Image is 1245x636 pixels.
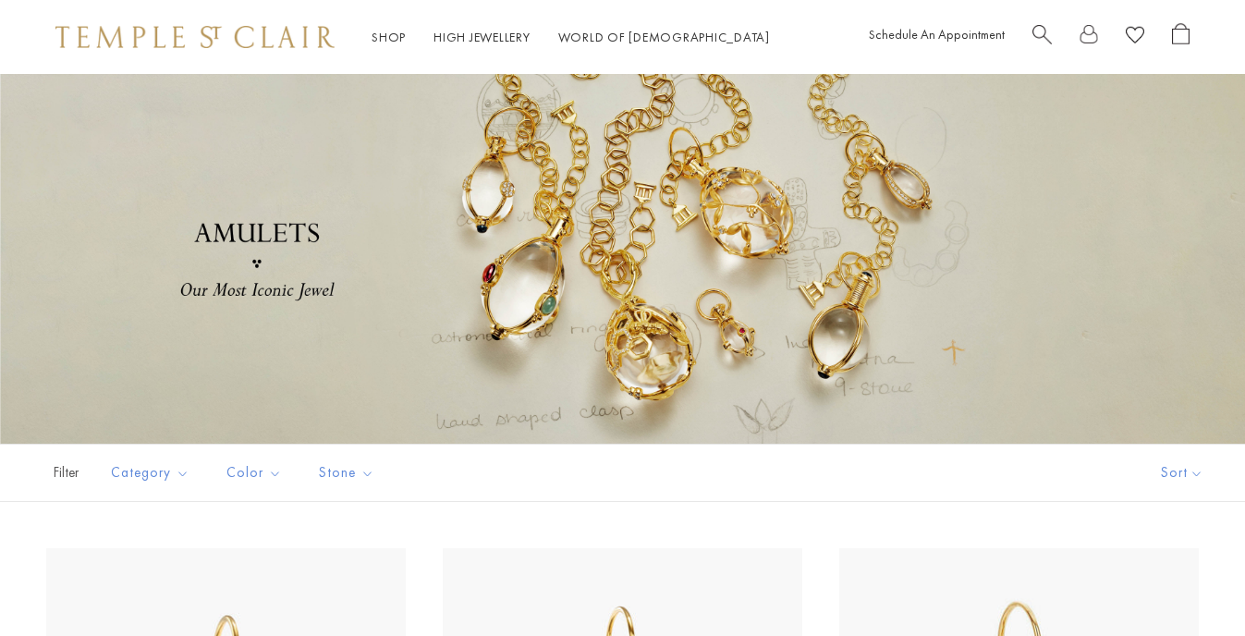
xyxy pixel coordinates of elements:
img: Temple St. Clair [55,26,335,48]
a: Schedule An Appointment [869,26,1005,43]
span: Color [217,461,296,484]
button: Stone [305,452,388,494]
a: World of [DEMOGRAPHIC_DATA]World of [DEMOGRAPHIC_DATA] [558,29,770,45]
button: Category [97,452,203,494]
a: High JewelleryHigh Jewellery [433,29,531,45]
a: Open Shopping Bag [1172,23,1190,52]
span: Category [102,461,203,484]
a: Search [1032,23,1052,52]
a: View Wishlist [1126,23,1144,52]
a: ShopShop [372,29,406,45]
button: Color [213,452,296,494]
nav: Main navigation [372,26,770,49]
button: Show sort by [1119,445,1245,501]
span: Stone [310,461,388,484]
